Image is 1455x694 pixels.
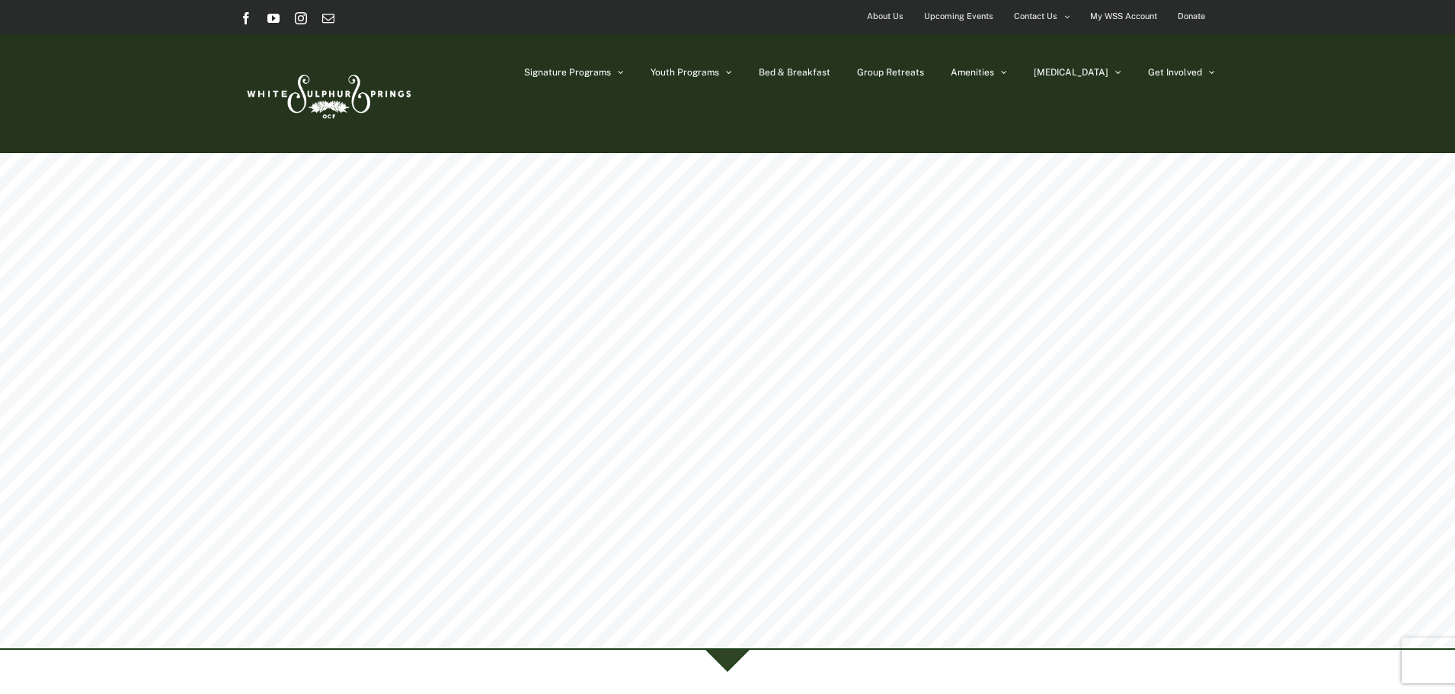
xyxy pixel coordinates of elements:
[951,34,1007,110] a: Amenities
[651,34,732,110] a: Youth Programs
[857,34,924,110] a: Group Retreats
[951,68,994,77] span: Amenities
[524,34,1215,110] nav: Main Menu
[1090,5,1157,27] span: My WSS Account
[1178,5,1205,27] span: Donate
[1034,34,1121,110] a: [MEDICAL_DATA]
[759,68,830,77] span: Bed & Breakfast
[295,12,307,24] a: Instagram
[1014,5,1057,27] span: Contact Us
[267,12,280,24] a: YouTube
[240,58,415,130] img: White Sulphur Springs Logo
[867,5,903,27] span: About Us
[857,68,924,77] span: Group Retreats
[1148,68,1202,77] span: Get Involved
[524,34,624,110] a: Signature Programs
[1148,34,1215,110] a: Get Involved
[924,5,993,27] span: Upcoming Events
[524,68,611,77] span: Signature Programs
[240,12,252,24] a: Facebook
[1034,68,1108,77] span: [MEDICAL_DATA]
[759,34,830,110] a: Bed & Breakfast
[651,68,719,77] span: Youth Programs
[322,12,334,24] a: Email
